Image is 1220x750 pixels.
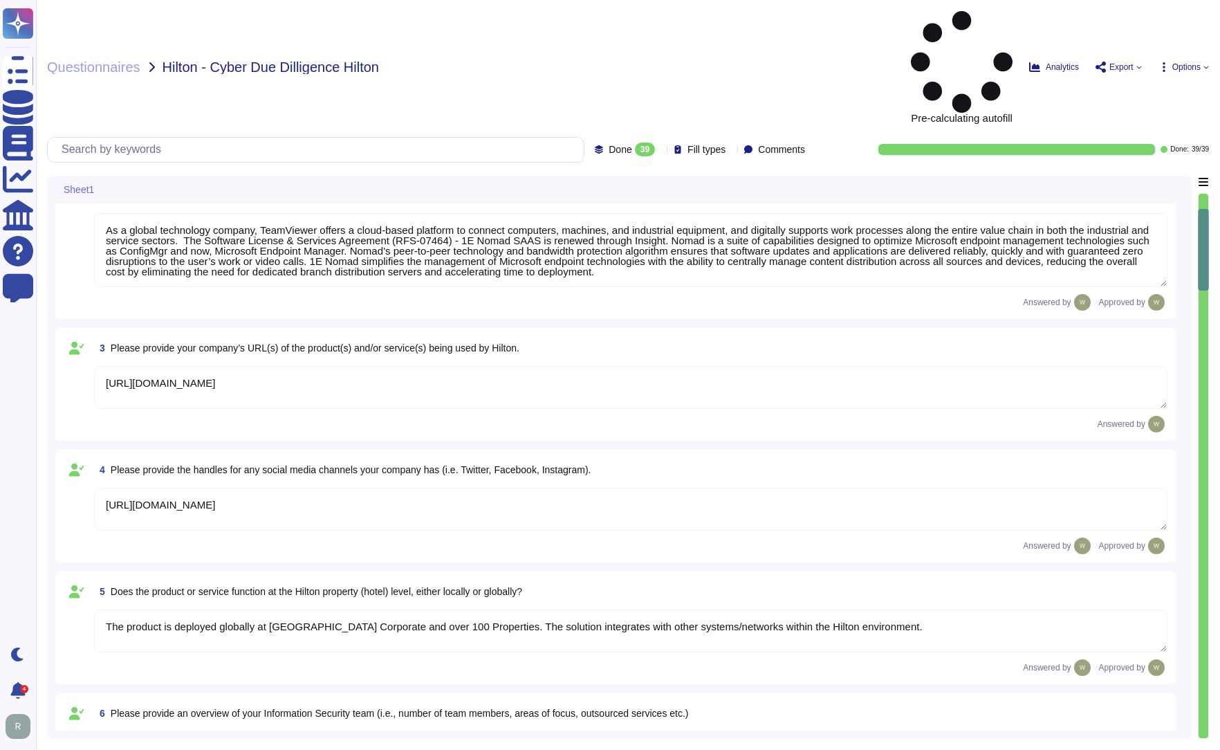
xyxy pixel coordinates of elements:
span: Done [609,145,631,154]
textarea: As a global technology company, TeamViewer offers a cloud-based platform to connect computers, ma... [94,213,1167,287]
span: Answered by [1023,298,1071,307]
button: Analytics [1029,62,1079,73]
div: 4 [20,685,28,693]
img: user [1074,294,1091,311]
span: Sheet1 [64,185,94,194]
span: Answered by [1023,664,1071,672]
img: user [1148,659,1165,676]
span: Answered by [1023,542,1071,550]
span: Questionnaires [47,60,140,74]
span: Pre-calculating autofill [911,11,1013,123]
span: 4 [94,465,105,475]
span: 5 [94,587,105,596]
span: Approved by [1099,664,1145,672]
span: Please provide an overview of your Information Security team (i.e., number of team members, areas... [111,708,689,719]
img: user [1148,416,1165,432]
span: Analytics [1046,63,1079,71]
span: Answered by [1098,420,1145,428]
img: user [1074,538,1091,554]
input: Search by keywords [55,138,584,162]
span: Done: [1170,146,1189,153]
img: user [1074,659,1091,676]
span: Hilton - Cyber Due Dilligence Hilton [163,60,379,74]
span: Please provide the handles for any social media channels your company has (i.e. Twitter, Facebook... [111,464,591,475]
span: Options [1172,63,1201,71]
div: 39 [635,143,655,156]
span: Fill types [687,145,725,154]
button: user [3,711,40,742]
textarea: [URL][DOMAIN_NAME] [94,366,1167,409]
textarea: The product is deployed globally at [GEOGRAPHIC_DATA] Corporate and over 100 Properties. The solu... [94,610,1167,652]
span: 6 [94,708,105,718]
span: Export [1109,63,1134,71]
span: Please provide your company’s URL(s) of the product(s) and/or service(s) being used by Hilton. [111,342,519,354]
span: 39 / 39 [1192,146,1209,153]
img: user [1148,538,1165,554]
span: Approved by [1099,298,1145,307]
span: 3 [94,343,105,353]
span: Comments [758,145,805,154]
span: Approved by [1099,542,1145,550]
img: user [6,714,30,739]
textarea: [URL][DOMAIN_NAME] [94,488,1167,531]
img: user [1148,294,1165,311]
span: Does the product or service function at the Hilton property (hotel) level, either locally or glob... [111,586,522,597]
